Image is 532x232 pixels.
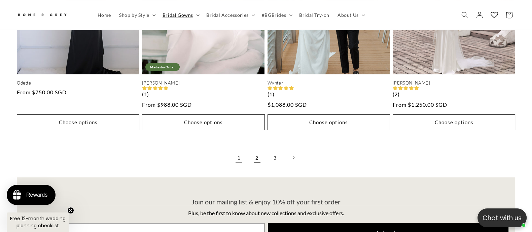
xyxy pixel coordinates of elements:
span: Plus, be the first to know about new collections and exclusive offers. [188,210,344,216]
button: Open chatbox [477,208,527,227]
summary: Shop by Style [115,8,158,22]
span: Free 12-month wedding planning checklist [10,215,66,229]
a: [PERSON_NAME] [142,80,264,86]
summary: Search [457,7,472,22]
span: Shop by Style [119,12,149,18]
summary: #BGBrides [258,8,295,22]
button: Choose options [17,114,139,130]
span: Bridal Gowns [163,12,193,18]
div: Rewards [26,192,47,198]
a: Bridal Try-on [295,8,333,22]
a: Bone and Grey Bridal [14,7,87,23]
span: Bridal Try-on [299,12,329,18]
button: Choose options [268,114,390,130]
div: Free 12-month wedding planning checklistClose teaser [7,212,69,232]
p: Chat with us [477,213,527,223]
nav: Pagination [17,151,515,165]
summary: Bridal Gowns [158,8,202,22]
span: Bridal Accessories [206,12,249,18]
a: Home [94,8,115,22]
summary: About Us [333,8,368,22]
button: Choose options [393,114,515,130]
a: Page 2 [250,151,264,165]
a: Odette [17,80,139,86]
img: Bone and Grey Bridal [17,9,67,21]
button: Close teaser [67,207,74,214]
summary: Bridal Accessories [202,8,258,22]
a: [PERSON_NAME] [393,80,515,86]
a: Wynter [268,80,390,86]
span: Home [98,12,111,18]
span: About Us [338,12,359,18]
a: Page 1 [232,151,246,165]
a: Next page [286,151,301,165]
span: #BGBrides [262,12,286,18]
a: Page 3 [268,151,283,165]
button: Choose options [142,114,264,130]
span: Join our mailing list & enjoy 10% off your first order [191,198,341,206]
